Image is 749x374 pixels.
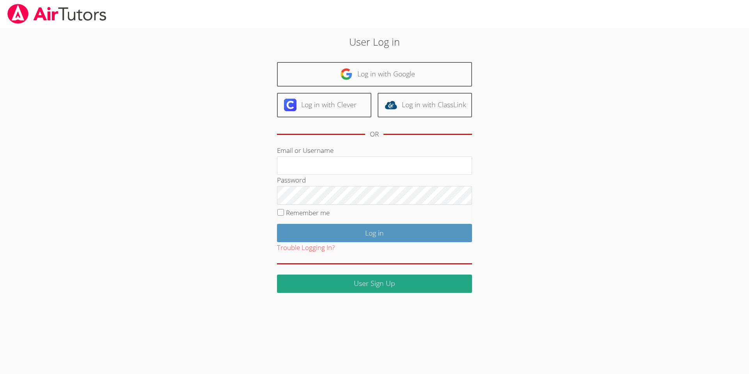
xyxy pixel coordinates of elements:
img: airtutors_banner-c4298cdbf04f3fff15de1276eac7730deb9818008684d7c2e4769d2f7ddbe033.png [7,4,107,24]
input: Log in [277,224,472,242]
a: Log in with ClassLink [378,93,472,117]
h2: User Log in [172,34,577,49]
a: Log in with Google [277,62,472,87]
a: Log in with Clever [277,93,371,117]
img: google-logo-50288ca7cdecda66e5e0955fdab243c47b7ad437acaf1139b6f446037453330a.svg [340,68,353,80]
label: Password [277,175,306,184]
img: classlink-logo-d6bb404cc1216ec64c9a2012d9dc4662098be43eaf13dc465df04b49fa7ab582.svg [385,99,397,111]
div: OR [370,129,379,140]
button: Trouble Logging In? [277,242,335,253]
label: Remember me [286,208,330,217]
label: Email or Username [277,146,334,155]
a: User Sign Up [277,275,472,293]
img: clever-logo-6eab21bc6e7a338710f1a6ff85c0baf02591cd810cc4098c63d3a4b26e2feb20.svg [284,99,296,111]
